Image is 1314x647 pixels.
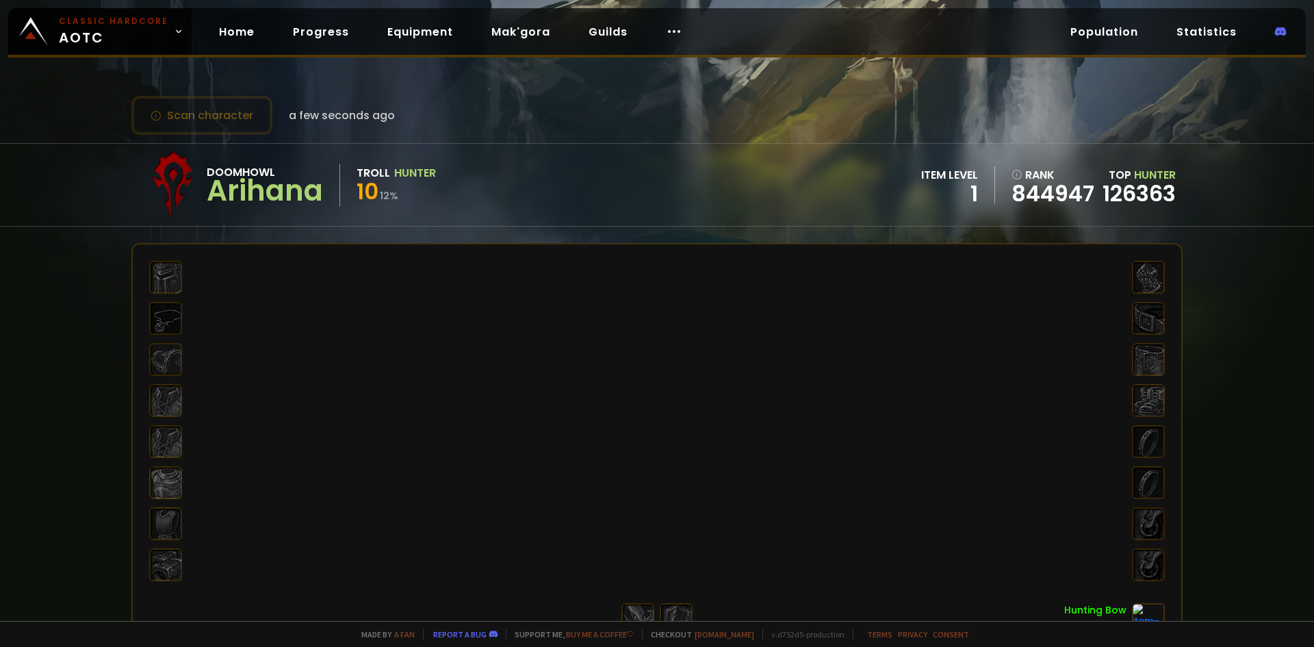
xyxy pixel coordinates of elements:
[353,629,415,639] span: Made by
[1064,603,1126,618] div: Hunting Bow
[394,164,436,181] div: Hunter
[506,629,634,639] span: Support me,
[8,8,192,55] a: Classic HardcoreAOTC
[380,189,398,203] small: 12 %
[282,18,360,46] a: Progress
[762,629,845,639] span: v. d752d5 - production
[1134,167,1176,183] span: Hunter
[921,183,978,204] div: 1
[131,96,272,135] button: Scan character
[1103,178,1176,209] a: 126363
[480,18,561,46] a: Mak'gora
[1132,603,1165,636] img: item-8180
[207,181,323,201] div: Arihana
[867,629,892,639] a: Terms
[933,629,969,639] a: Consent
[59,15,168,27] small: Classic Hardcore
[208,18,266,46] a: Home
[695,629,754,639] a: [DOMAIN_NAME]
[394,629,415,639] a: a fan
[289,107,395,124] span: a few seconds ago
[642,629,754,639] span: Checkout
[376,18,464,46] a: Equipment
[1059,18,1149,46] a: Population
[357,176,378,207] span: 10
[921,166,978,183] div: item level
[1012,166,1094,183] div: rank
[566,629,634,639] a: Buy me a coffee
[578,18,639,46] a: Guilds
[357,164,390,181] div: Troll
[898,629,927,639] a: Privacy
[1012,183,1094,204] a: 844947
[433,629,487,639] a: Report a bug
[207,164,323,181] div: Doomhowl
[59,15,168,48] span: AOTC
[1103,166,1176,183] div: Top
[1165,18,1248,46] a: Statistics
